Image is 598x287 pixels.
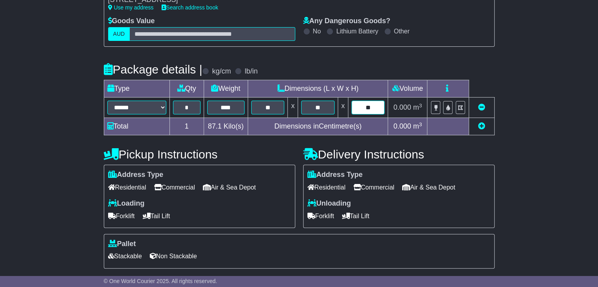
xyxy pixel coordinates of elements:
[154,181,195,193] span: Commercial
[307,181,346,193] span: Residential
[150,250,197,262] span: Non Stackable
[419,121,422,127] sup: 3
[394,103,411,111] span: 0.000
[288,98,298,118] td: x
[203,181,256,193] span: Air & Sea Depot
[104,63,202,76] h4: Package details |
[307,210,334,222] span: Forklift
[108,27,130,41] label: AUD
[394,28,410,35] label: Other
[353,181,394,193] span: Commercial
[104,118,169,135] td: Total
[307,171,363,179] label: Address Type
[394,122,411,130] span: 0.000
[169,80,204,98] td: Qty
[204,80,248,98] td: Weight
[204,118,248,135] td: Kilo(s)
[108,171,164,179] label: Address Type
[108,210,135,222] span: Forklift
[108,4,154,11] a: Use my address
[402,181,455,193] span: Air & Sea Depot
[478,103,485,111] a: Remove this item
[212,67,231,76] label: kg/cm
[143,210,170,222] span: Tail Lift
[307,199,351,208] label: Unloading
[169,118,204,135] td: 1
[336,28,378,35] label: Lithium Battery
[303,17,390,26] label: Any Dangerous Goods?
[104,278,217,284] span: © One World Courier 2025. All rights reserved.
[413,122,422,130] span: m
[108,250,142,262] span: Stackable
[108,181,146,193] span: Residential
[388,80,427,98] td: Volume
[248,80,388,98] td: Dimensions (L x W x H)
[162,4,218,11] a: Search address book
[245,67,258,76] label: lb/in
[248,118,388,135] td: Dimensions in Centimetre(s)
[104,80,169,98] td: Type
[303,148,495,161] h4: Delivery Instructions
[413,103,422,111] span: m
[108,17,155,26] label: Goods Value
[342,210,370,222] span: Tail Lift
[478,122,485,130] a: Add new item
[104,148,295,161] h4: Pickup Instructions
[208,122,222,130] span: 87.1
[108,240,136,248] label: Pallet
[108,199,145,208] label: Loading
[419,103,422,109] sup: 3
[313,28,321,35] label: No
[338,98,348,118] td: x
